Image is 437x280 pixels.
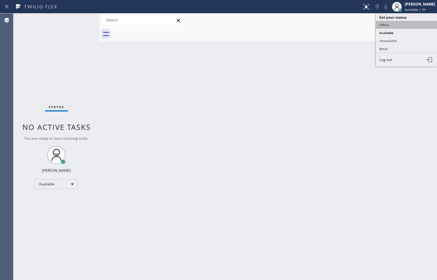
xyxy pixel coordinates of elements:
input: Search [101,15,184,25]
div: [PERSON_NAME] [405,2,435,7]
span: Status [49,105,64,109]
span: No active tasks [22,122,91,132]
button: Mute [382,2,390,11]
span: You are ready to start receiving tasks. [24,136,89,141]
div: [PERSON_NAME] [42,168,71,173]
div: Available [35,179,78,189]
span: Available | 3h [405,7,426,12]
